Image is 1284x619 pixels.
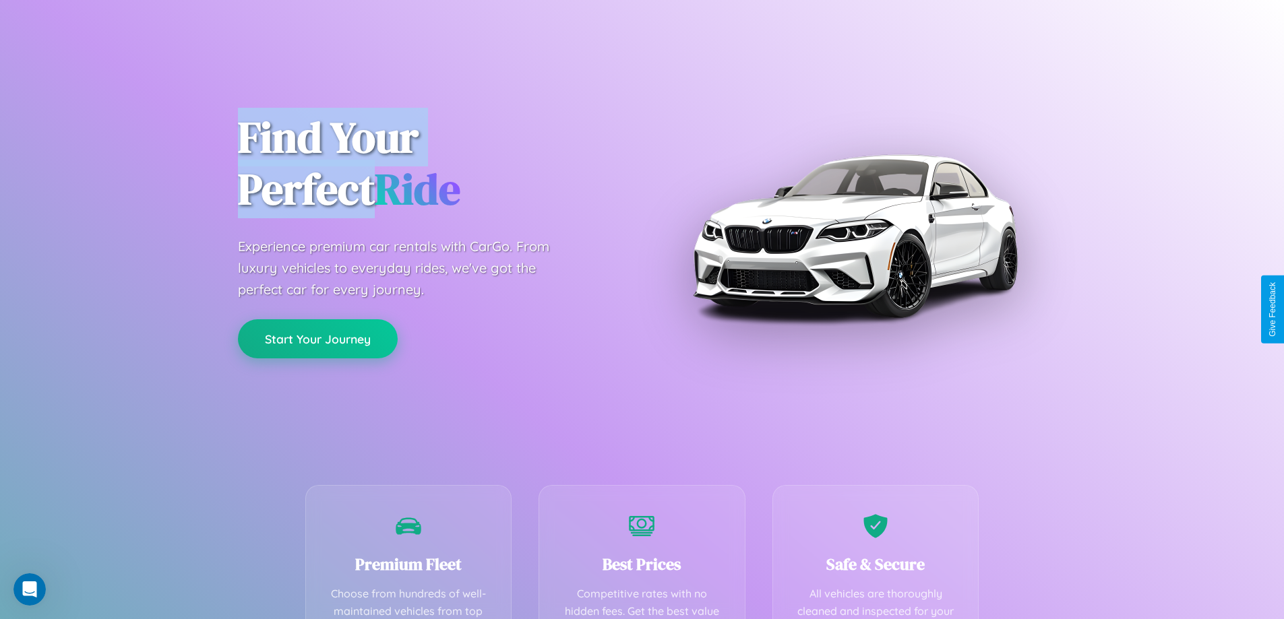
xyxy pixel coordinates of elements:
p: Experience premium car rentals with CarGo. From luxury vehicles to everyday rides, we've got the ... [238,236,575,300]
iframe: Intercom live chat [13,573,46,606]
img: Premium BMW car rental vehicle [686,67,1023,404]
button: Start Your Journey [238,319,398,358]
h3: Best Prices [559,553,725,575]
div: Give Feedback [1268,282,1277,337]
span: Ride [375,160,460,218]
h1: Find Your Perfect [238,112,622,216]
h3: Premium Fleet [326,553,491,575]
h3: Safe & Secure [793,553,958,575]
